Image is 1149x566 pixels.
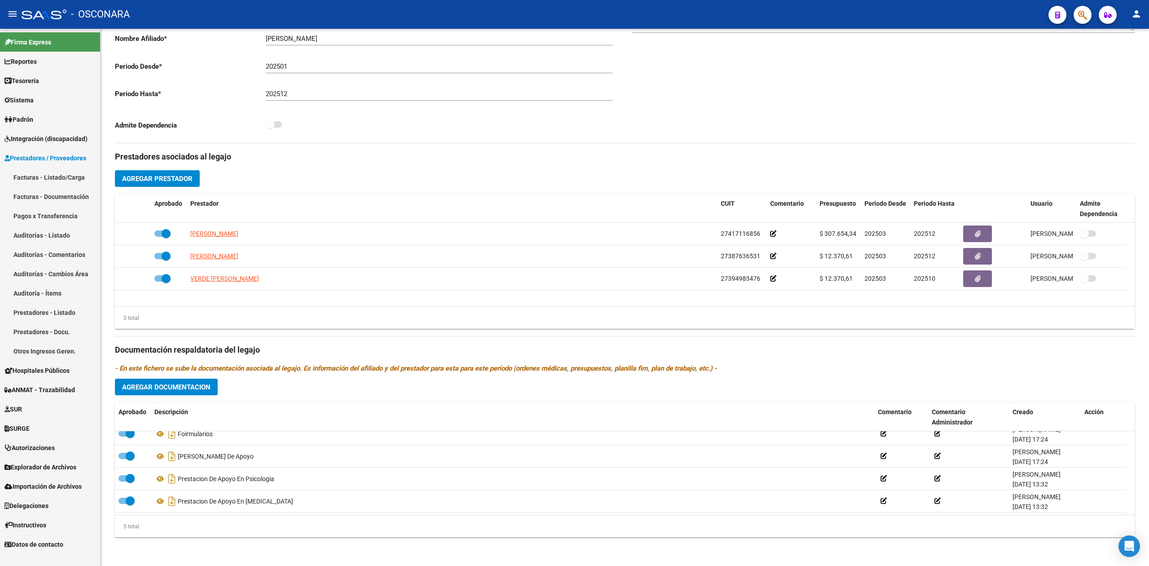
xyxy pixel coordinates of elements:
[4,501,48,511] span: Delegaciones
[864,200,906,207] span: Periodo Desde
[118,408,146,416] span: Aprobado
[1031,230,1101,237] span: [PERSON_NAME] [DATE]
[4,57,37,66] span: Reportes
[1013,481,1048,488] span: [DATE] 13:32
[1084,408,1104,416] span: Acción
[154,472,871,486] div: Prestacion De Apoyo En Psicologia
[914,252,935,260] span: 202512
[4,404,22,414] span: SUR
[190,200,219,207] span: Prestador
[4,385,75,395] span: ANMAT - Trazabilidad
[717,194,767,224] datatable-header-cell: CUIT
[115,170,200,187] button: Agregar Prestador
[1013,503,1048,510] span: [DATE] 13:32
[1131,9,1142,19] mat-icon: person
[864,252,886,260] span: 202503
[820,230,856,237] span: $ 307.654,34
[187,194,717,224] datatable-header-cell: Prestador
[1013,426,1061,433] span: [PERSON_NAME]
[154,427,871,441] div: Foirmularios
[151,194,187,224] datatable-header-cell: Aprobado
[1013,448,1061,455] span: [PERSON_NAME]
[721,230,760,237] span: 27417116856
[1013,493,1061,500] span: [PERSON_NAME]
[1031,200,1053,207] span: Usuario
[115,522,139,531] div: 5 total
[115,89,266,99] p: Periodo Hasta
[115,313,139,323] div: 3 total
[820,275,853,282] span: $ 12.370,61
[914,200,955,207] span: Periodo Hasta
[4,424,30,433] span: SURGE
[4,134,88,144] span: Integración (discapacidad)
[166,494,178,509] i: Descargar documento
[190,275,259,282] span: VERDE [PERSON_NAME]
[914,230,935,237] span: 202512
[1081,402,1126,432] datatable-header-cell: Acción
[115,62,266,71] p: Periodo Desde
[115,379,218,395] button: Agregar Documentacion
[166,427,178,441] i: Descargar documento
[1013,436,1048,443] span: [DATE] 17:24
[767,194,816,224] datatable-header-cell: Comentario
[4,115,33,124] span: Padrón
[7,9,18,19] mat-icon: menu
[122,175,193,183] span: Agregar Prestador
[816,194,861,224] datatable-header-cell: Presupuesto
[4,539,63,549] span: Datos de contacto
[4,366,70,376] span: Hospitales Públicos
[115,120,266,130] p: Admite Dependencia
[914,275,935,282] span: 202510
[928,402,1009,432] datatable-header-cell: Comentario Administrador
[4,153,86,163] span: Prestadores / Proveedores
[190,252,238,260] span: [PERSON_NAME]
[721,252,760,260] span: 27387636531
[910,194,960,224] datatable-header-cell: Periodo Hasta
[1013,408,1033,416] span: Creado
[820,200,856,207] span: Presupuesto
[1080,200,1118,217] span: Admite Dependencia
[878,408,912,416] span: Comentario
[1027,194,1076,224] datatable-header-cell: Usuario
[721,275,760,282] span: 27394983476
[154,449,871,464] div: [PERSON_NAME] De Apoyo
[154,408,188,416] span: Descripción
[861,194,910,224] datatable-header-cell: Periodo Desde
[1031,275,1101,282] span: [PERSON_NAME] [DATE]
[115,402,151,432] datatable-header-cell: Aprobado
[115,344,1135,356] h3: Documentación respaldatoria del legajo
[1031,252,1101,260] span: [PERSON_NAME] [DATE]
[932,408,973,426] span: Comentario Administrador
[874,402,928,432] datatable-header-cell: Comentario
[770,200,804,207] span: Comentario
[154,494,871,509] div: Prestacion De Apoyo En [MEDICAL_DATA]
[864,230,886,237] span: 202503
[1118,535,1140,557] div: Open Intercom Messenger
[4,520,46,530] span: Instructivos
[721,200,735,207] span: CUIT
[115,150,1135,163] h3: Prestadores asociados al legajo
[71,4,130,24] span: - OSCONARA
[4,482,82,491] span: Importación de Archivos
[151,402,874,432] datatable-header-cell: Descripción
[115,364,717,372] i: - En este fichero se sube la documentación asociada al legajo. Es información del afiliado y del ...
[1013,458,1048,465] span: [DATE] 17:24
[864,275,886,282] span: 202503
[4,462,76,472] span: Explorador de Archivos
[820,252,853,260] span: $ 12.370,61
[1013,471,1061,478] span: [PERSON_NAME]
[166,449,178,464] i: Descargar documento
[4,95,34,105] span: Sistema
[166,472,178,486] i: Descargar documento
[4,37,51,47] span: Firma Express
[4,443,55,453] span: Autorizaciones
[1076,194,1126,224] datatable-header-cell: Admite Dependencia
[115,34,266,44] p: Nombre Afiliado
[154,200,182,207] span: Aprobado
[190,230,238,237] span: [PERSON_NAME]
[122,383,211,391] span: Agregar Documentacion
[4,76,39,86] span: Tesorería
[1009,402,1081,432] datatable-header-cell: Creado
